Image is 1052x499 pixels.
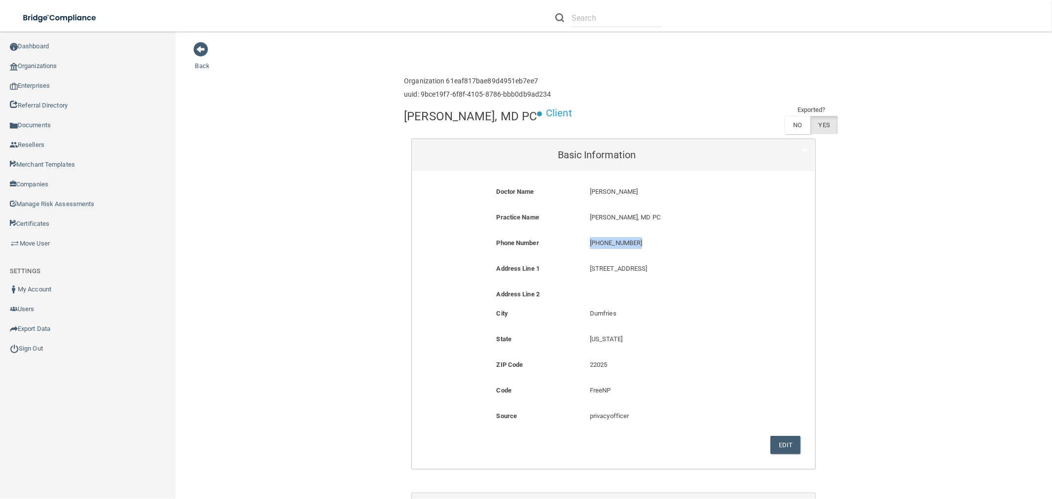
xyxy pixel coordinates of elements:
[10,141,18,149] img: ic_reseller.de258add.png
[10,43,18,51] img: ic_dashboard_dark.d01f4a41.png
[572,9,662,27] input: Search
[497,412,517,420] b: Source
[10,122,18,130] img: icon-documents.8dae5593.png
[10,305,18,313] img: icon-users.e205127d.png
[590,212,762,223] p: [PERSON_NAME], MD PC
[590,333,762,345] p: [US_STATE]
[404,77,551,85] h6: Organization 61eaf817bae89d4951eb7ee7
[10,325,18,333] img: icon-export.b9366987.png
[546,104,572,122] p: Client
[497,239,539,247] b: Phone Number
[555,13,564,22] img: ic-search.3b580494.png
[785,104,838,116] td: Exported?
[497,265,540,272] b: Address Line 1
[590,385,762,396] p: FreeNP
[810,116,838,134] label: YES
[590,359,762,371] p: 22025
[590,237,762,249] p: [PHONE_NUMBER]
[195,50,210,70] a: Back
[882,430,1040,468] iframe: Drift Widget Chat Controller
[497,361,523,368] b: ZIP Code
[590,263,762,275] p: [STREET_ADDRESS]
[10,239,20,249] img: briefcase.64adab9b.png
[419,144,808,166] a: Basic Information
[10,63,18,71] img: organization-icon.f8decf85.png
[10,265,40,277] label: SETTINGS
[497,387,511,394] b: Code
[590,410,762,422] p: privacyofficer
[497,214,539,221] b: Practice Name
[497,290,540,298] b: Address Line 2
[404,91,551,98] h6: uuid: 9bce19f7-6f8f-4105-8786-bbb0db9ad234
[785,116,810,134] label: NO
[10,83,18,90] img: enterprise.0d942306.png
[10,285,18,293] img: ic_user_dark.df1a06c3.png
[404,110,537,123] h4: [PERSON_NAME], MD PC
[419,149,774,160] h5: Basic Information
[497,188,534,195] b: Doctor Name
[10,344,19,353] img: ic_power_dark.7ecde6b1.png
[590,186,762,198] p: [PERSON_NAME]
[15,8,106,28] img: bridge_compliance_login_screen.278c3ca4.svg
[497,335,512,343] b: State
[590,308,762,320] p: Dumfries
[497,310,508,317] b: City
[770,436,800,454] button: Edit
